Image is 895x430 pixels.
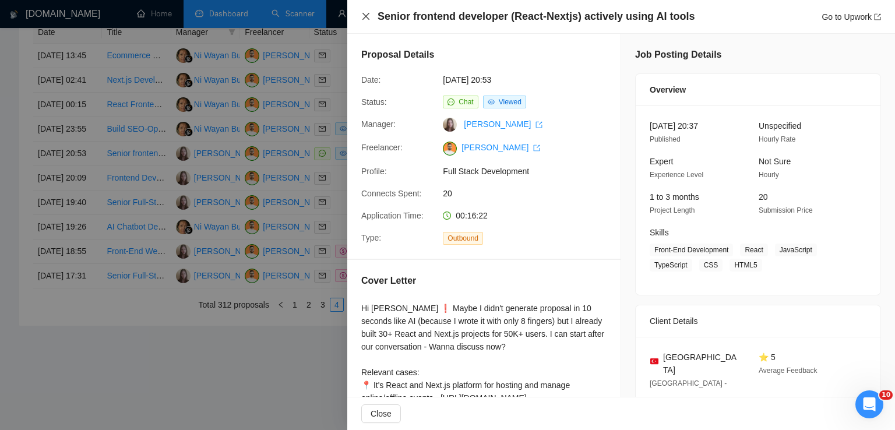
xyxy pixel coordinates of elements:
span: Hourly [759,171,779,179]
span: Front-End Development [650,244,733,256]
span: Average Feedback [759,366,818,375]
img: 🇹🇷 [650,357,658,365]
span: Chat [459,98,473,106]
span: 20 [443,187,618,200]
span: 10 [879,390,893,400]
span: Profile: [361,167,387,176]
h5: Job Posting Details [635,48,721,62]
span: message [447,98,454,105]
span: export [533,144,540,151]
a: Go to Upworkexport [822,12,881,22]
span: [DATE] 20:53 [443,73,618,86]
span: eye [488,98,495,105]
span: 20 [759,192,768,202]
span: Connects Spent: [361,189,422,198]
span: [GEOGRAPHIC_DATA] - [650,379,727,387]
span: export [874,13,881,20]
a: [PERSON_NAME] export [461,143,540,152]
a: [PERSON_NAME] export [464,119,542,129]
span: Close [371,407,392,420]
span: [GEOGRAPHIC_DATA] [663,351,740,376]
h4: Senior frontend developer (React-Nextjs) actively using AI tools [378,9,695,24]
div: Client Details [650,305,866,337]
span: Status: [361,97,387,107]
span: TypeScript [650,259,692,272]
span: HTML5 [730,259,762,272]
span: Skills [650,228,669,237]
span: clock-circle [443,212,451,220]
h5: Cover Letter [361,274,416,288]
span: JavaScript [775,244,817,256]
span: Not Sure [759,157,791,166]
span: Submission Price [759,206,813,214]
span: Freelancer: [361,143,403,152]
span: 00:16:22 [456,211,488,220]
span: Application Time: [361,211,424,220]
button: Close [361,12,371,22]
span: Published [650,135,681,143]
span: close [361,12,371,21]
span: Unspecified [759,121,801,131]
span: [DATE] 20:37 [650,121,698,131]
button: Close [361,404,401,423]
span: Experience Level [650,171,703,179]
span: Date: [361,75,380,84]
span: ⭐ 5 [759,353,776,362]
span: CSS [699,259,723,272]
span: Overview [650,83,686,96]
span: Type: [361,233,381,242]
span: Outbound [443,232,483,245]
span: React [740,244,767,256]
span: Expert [650,157,673,166]
span: Project Length [650,206,695,214]
span: Manager: [361,119,396,129]
span: Viewed [499,98,522,106]
img: c1NLmzrk-0pBZjOo1nLSJnOz0itNHKTdmMHAt8VIsLFzaWqqsJDJtcFyV3OYvrqgu3 [443,142,457,156]
span: export [535,121,542,128]
span: 1 to 3 months [650,192,699,202]
iframe: Intercom live chat [855,390,883,418]
h5: Proposal Details [361,48,434,62]
span: Hourly Rate [759,135,795,143]
span: Full Stack Development [443,165,618,178]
